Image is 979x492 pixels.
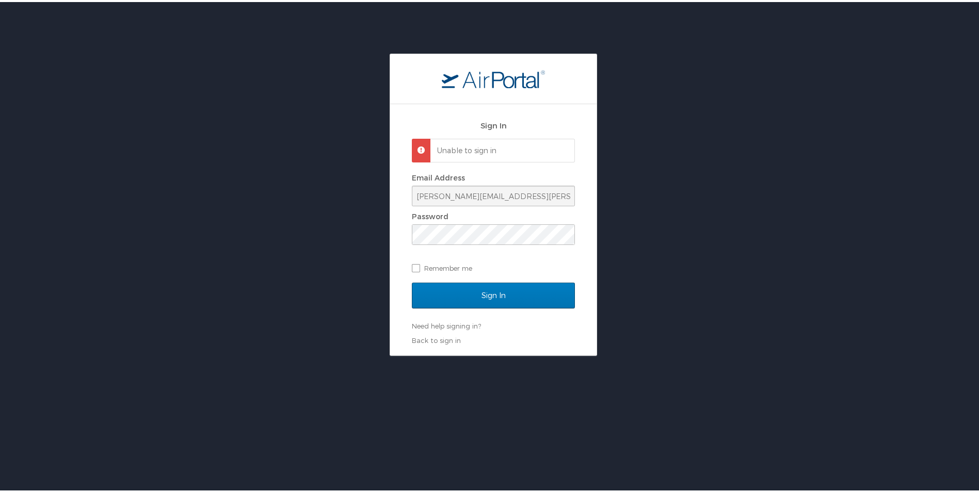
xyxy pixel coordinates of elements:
input: Sign In [412,281,575,306]
label: Email Address [412,171,465,180]
a: Back to sign in [412,334,461,342]
label: Password [412,210,448,219]
h2: Sign In [412,118,575,129]
a: Need help signing in? [412,320,481,328]
p: Unable to sign in [437,143,565,154]
img: logo [442,68,545,86]
label: Remember me [412,258,575,274]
